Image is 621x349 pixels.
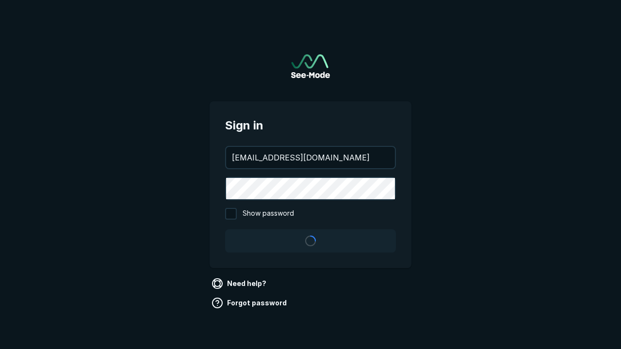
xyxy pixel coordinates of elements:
span: Show password [243,208,294,220]
a: Forgot password [210,295,291,311]
a: Go to sign in [291,54,330,78]
input: your@email.com [226,147,395,168]
span: Sign in [225,117,396,134]
img: See-Mode Logo [291,54,330,78]
a: Need help? [210,276,270,291]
